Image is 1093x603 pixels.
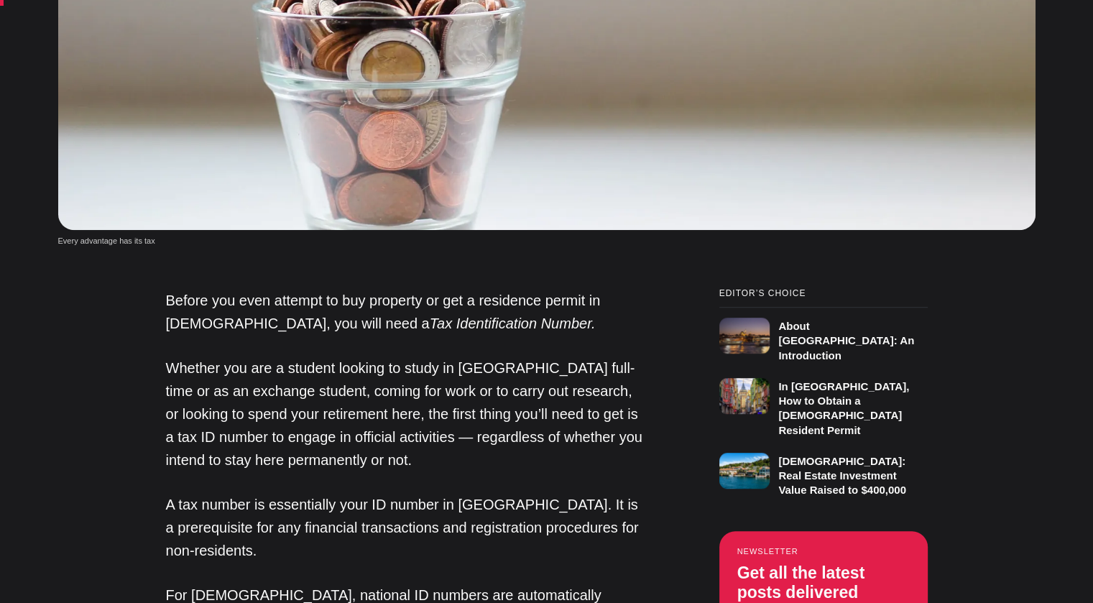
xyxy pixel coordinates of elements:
a: About [GEOGRAPHIC_DATA]: An Introduction [719,307,928,363]
h3: [DEMOGRAPHIC_DATA]: Real Estate Investment Value Raised to $400,000 [778,455,906,497]
h3: In [GEOGRAPHIC_DATA], How to Obtain a [DEMOGRAPHIC_DATA] Resident Permit [778,380,909,436]
p: Before you even attempt to buy property or get a residence permit in [DEMOGRAPHIC_DATA], you will... [166,289,647,335]
a: In [GEOGRAPHIC_DATA], How to Obtain a [DEMOGRAPHIC_DATA] Resident Permit [719,372,928,438]
span: Every advantage has its tax [58,236,155,245]
p: Whether you are a student looking to study in [GEOGRAPHIC_DATA] full-time or as an exchange stude... [166,356,647,471]
p: A tax number is essentially your ID number in [GEOGRAPHIC_DATA]. It is a prerequisite for any fin... [166,493,647,562]
small: Newsletter [737,547,910,556]
small: Editor’s Choice [719,289,928,298]
h3: About [GEOGRAPHIC_DATA]: An Introduction [778,320,914,362]
a: [DEMOGRAPHIC_DATA]: Real Estate Investment Value Raised to $400,000 [719,446,928,497]
em: Tax Identification Number. [430,316,596,331]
